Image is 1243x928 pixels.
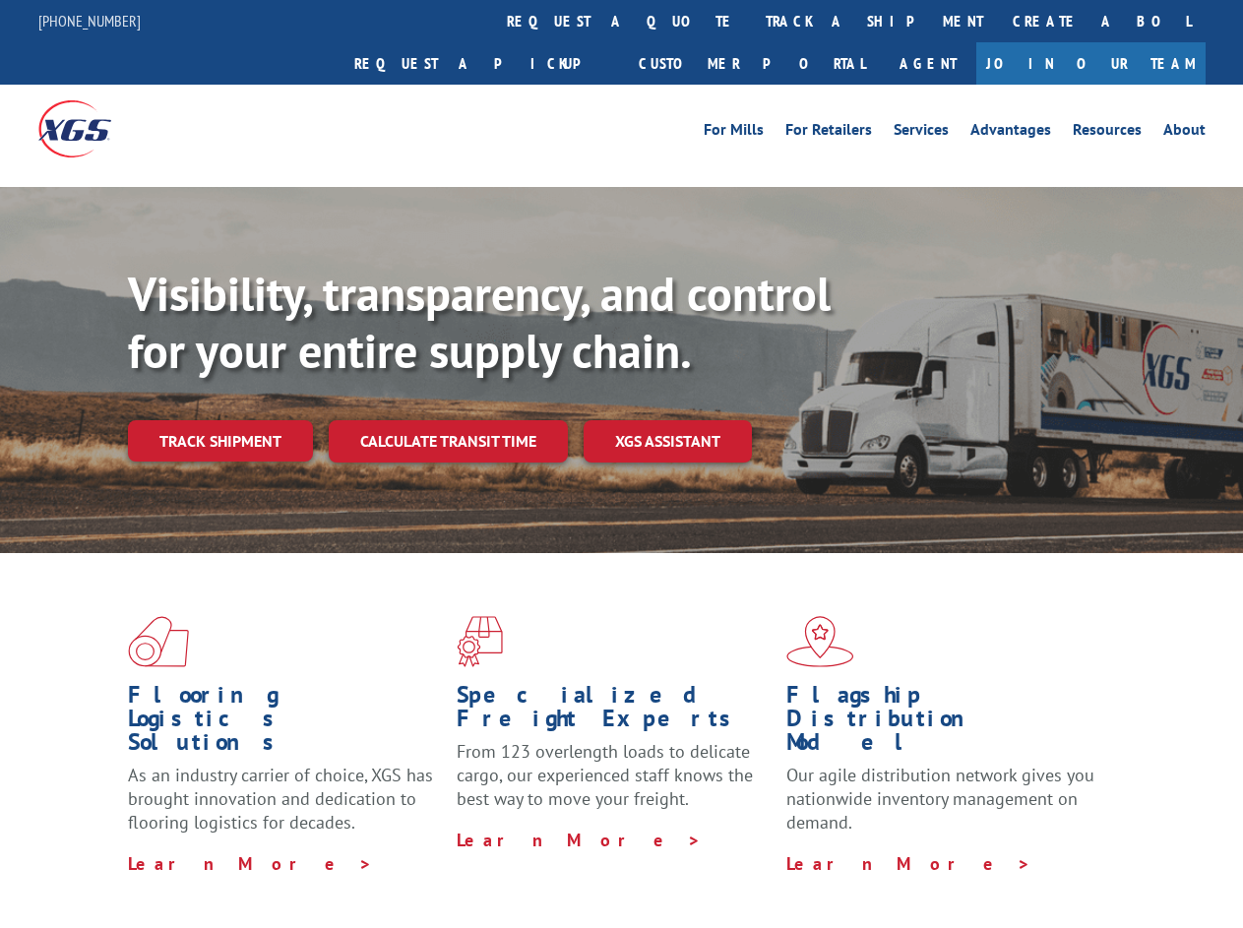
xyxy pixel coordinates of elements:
[457,616,503,667] img: xgs-icon-focused-on-flooring-red
[624,42,880,85] a: Customer Portal
[457,683,771,740] h1: Specialized Freight Experts
[880,42,976,85] a: Agent
[457,740,771,828] p: From 123 overlength loads to delicate cargo, our experienced staff knows the best way to move you...
[786,616,854,667] img: xgs-icon-flagship-distribution-model-red
[128,420,313,462] a: Track shipment
[1073,122,1142,144] a: Resources
[128,263,831,381] b: Visibility, transparency, and control for your entire supply chain.
[894,122,949,144] a: Services
[128,683,442,764] h1: Flooring Logistics Solutions
[970,122,1051,144] a: Advantages
[457,829,702,851] a: Learn More >
[786,683,1100,764] h1: Flagship Distribution Model
[128,852,373,875] a: Learn More >
[976,42,1206,85] a: Join Our Team
[329,420,568,463] a: Calculate transit time
[704,122,764,144] a: For Mills
[785,122,872,144] a: For Retailers
[786,852,1031,875] a: Learn More >
[584,420,752,463] a: XGS ASSISTANT
[128,616,189,667] img: xgs-icon-total-supply-chain-intelligence-red
[1163,122,1206,144] a: About
[340,42,624,85] a: Request a pickup
[38,11,141,31] a: [PHONE_NUMBER]
[128,764,433,834] span: As an industry carrier of choice, XGS has brought innovation and dedication to flooring logistics...
[786,764,1094,834] span: Our agile distribution network gives you nationwide inventory management on demand.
